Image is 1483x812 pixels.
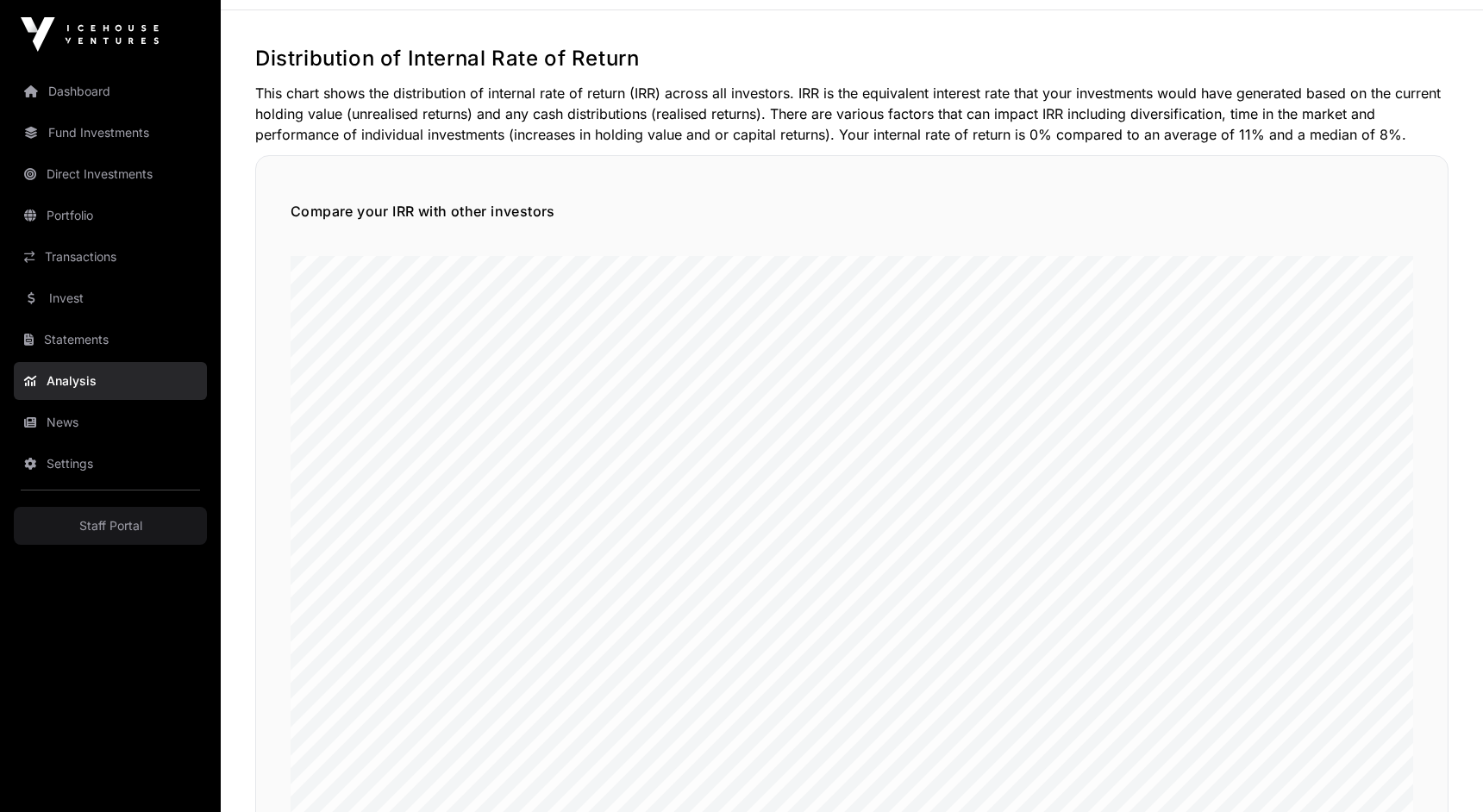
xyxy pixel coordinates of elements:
a: Direct Investments [14,155,207,193]
p: This chart shows the distribution of internal rate of return (IRR) across all investors. IRR is t... [255,83,1449,145]
a: Dashboard [14,72,207,110]
img: Icehouse Ventures Logo [21,17,159,52]
a: News [14,403,207,441]
a: Fund Investments [14,114,207,152]
a: Staff Portal [14,507,207,545]
a: Invest [14,279,207,317]
a: Settings [14,445,207,483]
a: Statements [14,321,207,359]
h5: Compare your IRR with other investors [291,201,1413,222]
a: Analysis [14,362,207,400]
iframe: Chat Widget [1397,729,1483,812]
h2: Distribution of Internal Rate of Return [255,45,1449,72]
a: Portfolio [14,197,207,234]
a: Transactions [14,238,207,276]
